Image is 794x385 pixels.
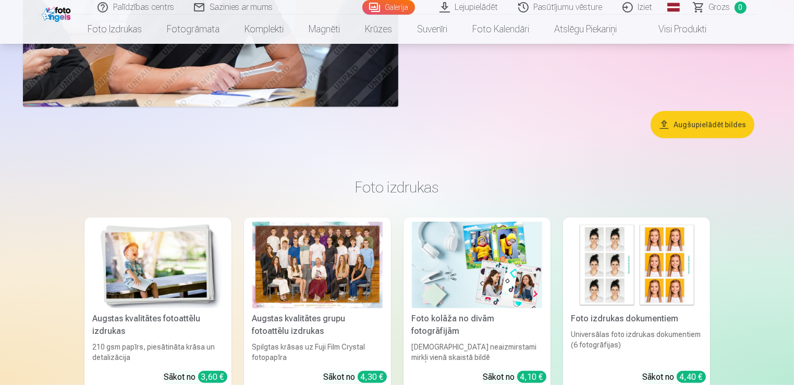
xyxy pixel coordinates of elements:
[154,15,232,44] a: Fotogrāmata
[460,15,542,44] a: Foto kalendāri
[89,312,227,338] div: Augstas kvalitātes fotoattēlu izdrukas
[408,312,546,338] div: Foto kolāža no divām fotogrāfijām
[542,15,629,44] a: Atslēgu piekariņi
[571,222,702,309] img: Foto izdrukas dokumentiem
[248,312,387,338] div: Augstas kvalitātes grupu fotoattēlu izdrukas
[232,15,296,44] a: Komplekti
[651,111,754,138] button: Augšupielādēt bildes
[405,15,460,44] a: Suvenīri
[567,329,706,363] div: Universālas foto izdrukas dokumentiem (6 fotogrāfijas)
[89,342,227,363] div: 210 gsm papīrs, piesātināta krāsa un detalizācija
[324,371,387,383] div: Sākot no
[42,4,74,22] img: /fa1
[358,371,387,383] div: 4,30 €
[296,15,352,44] a: Magnēti
[352,15,405,44] a: Krūzes
[248,342,387,363] div: Spilgtas krāsas uz Fuji Film Crystal fotopapīra
[408,342,546,363] div: [DEMOGRAPHIC_DATA] neaizmirstami mirkļi vienā skaistā bildē
[735,2,747,14] span: 0
[643,371,706,383] div: Sākot no
[93,178,702,197] h3: Foto izdrukas
[483,371,546,383] div: Sākot no
[629,15,719,44] a: Visi produkti
[567,312,706,325] div: Foto izdrukas dokumentiem
[75,15,154,44] a: Foto izdrukas
[677,371,706,383] div: 4,40 €
[198,371,227,383] div: 3,60 €
[93,222,223,309] img: Augstas kvalitātes fotoattēlu izdrukas
[517,371,546,383] div: 4,10 €
[164,371,227,383] div: Sākot no
[412,222,542,309] img: Foto kolāža no divām fotogrāfijām
[709,1,730,14] span: Grozs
